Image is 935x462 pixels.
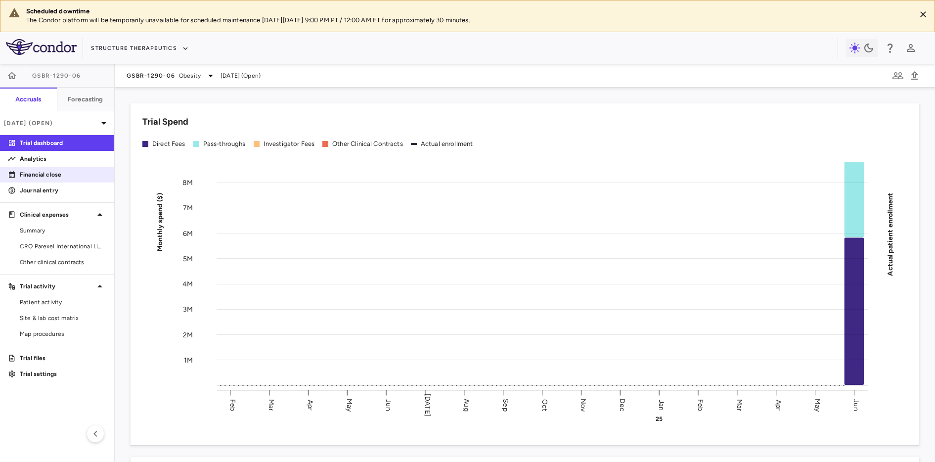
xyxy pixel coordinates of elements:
text: Oct [540,399,549,411]
p: Journal entry [20,186,106,195]
span: GSBR-1290-06 [32,72,81,80]
h6: Trial Spend [142,115,188,129]
p: [DATE] (Open) [4,119,98,128]
h6: Forecasting [68,95,103,104]
text: 25 [656,416,663,422]
div: Other Clinical Contracts [332,139,403,148]
p: Trial activity [20,282,94,291]
text: Jun [852,399,860,411]
div: Direct Fees [152,139,185,148]
p: Trial files [20,354,106,363]
text: Feb [696,399,705,411]
text: Apr [774,399,783,410]
text: Apr [306,399,314,410]
tspan: 4M [182,280,193,288]
tspan: 3M [183,305,193,314]
p: Analytics [20,154,106,163]
div: Scheduled downtime [26,7,908,16]
tspan: 5M [183,254,193,263]
span: Obesity [179,71,201,80]
text: Feb [228,399,237,411]
span: Site & lab cost matrix [20,314,106,323]
span: Patient activity [20,298,106,307]
div: Investigator Fees [264,139,315,148]
text: May [345,398,354,412]
span: Map procedures [20,329,106,338]
button: Close [916,7,931,22]
p: Financial close [20,170,106,179]
text: Dec [618,398,626,411]
text: Mar [267,399,275,411]
text: Nov [579,398,587,412]
img: logo-full-SnFGN8VE.png [6,39,77,55]
p: Trial settings [20,370,106,378]
text: Sep [501,399,510,411]
text: Aug [462,399,471,411]
tspan: 1M [184,356,193,364]
text: Mar [735,399,744,411]
span: CRO Parexel International Limited [20,242,106,251]
div: Actual enrollment [421,139,473,148]
span: Other clinical contracts [20,258,106,267]
text: Jun [384,399,393,411]
tspan: Actual patient enrollment [886,192,894,276]
tspan: 6M [183,229,193,237]
text: [DATE] [423,394,432,416]
p: Trial dashboard [20,139,106,147]
text: Jan [657,399,666,410]
span: Summary [20,226,106,235]
tspan: 8M [182,179,193,187]
p: The Condor platform will be temporarily unavailable for scheduled maintenance [DATE][DATE] 9:00 P... [26,16,908,25]
div: Pass-throughs [203,139,246,148]
span: GSBR-1290-06 [127,72,175,80]
tspan: 7M [183,204,193,212]
button: Structure Therapeutics [91,41,189,56]
tspan: Monthly spend ($) [156,192,164,251]
span: [DATE] (Open) [221,71,261,80]
text: May [813,398,822,412]
tspan: 2M [183,330,193,339]
h6: Accruals [15,95,41,104]
p: Clinical expenses [20,210,94,219]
